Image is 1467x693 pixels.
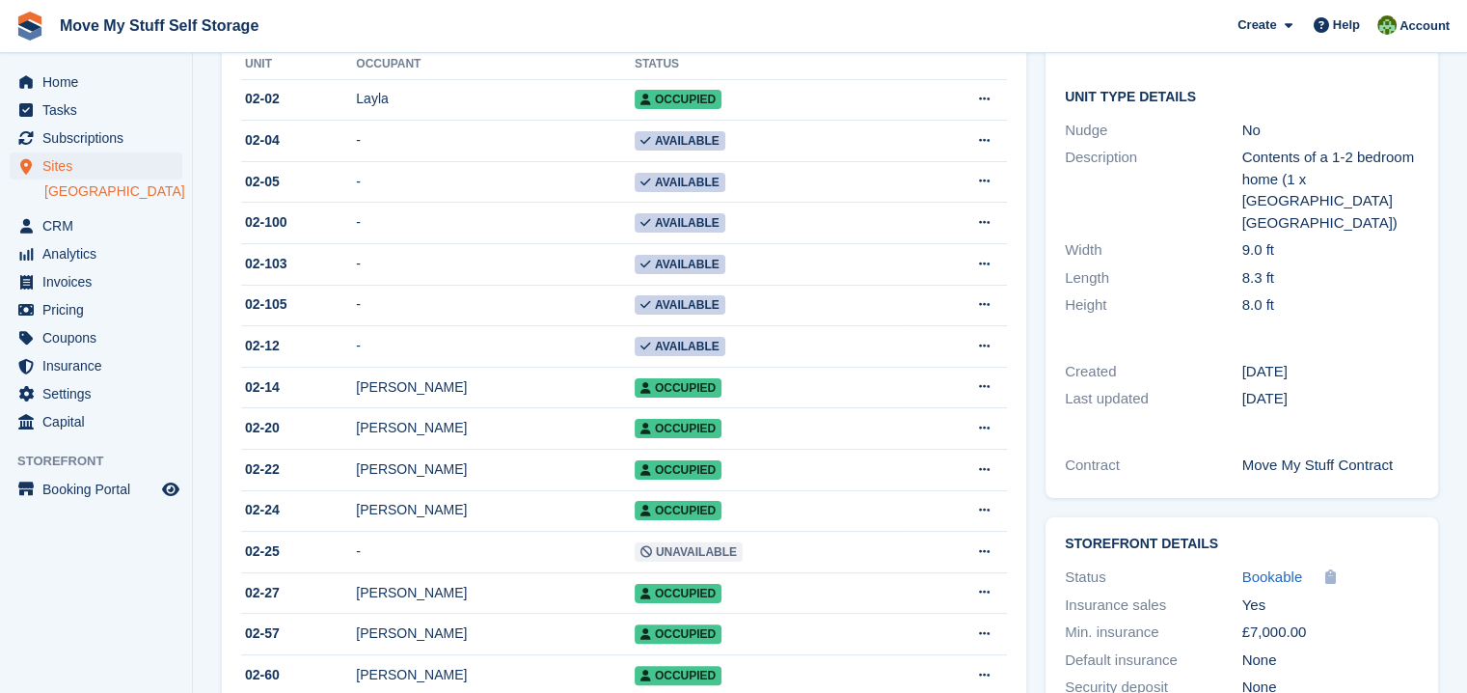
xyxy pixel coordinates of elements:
[241,541,356,562] div: 02-25
[635,255,725,274] span: Available
[42,97,158,124] span: Tasks
[356,583,635,603] div: [PERSON_NAME]
[10,212,182,239] a: menu
[241,500,356,520] div: 02-24
[1242,595,1420,617] div: Yes
[1065,294,1242,317] div: Height
[356,161,635,203] td: -
[241,49,356,80] th: Unit
[1242,568,1303,585] span: Bookable
[635,542,743,562] span: Unavailable
[356,532,635,573] td: -
[356,89,635,109] div: Layla
[241,212,356,233] div: 02-100
[241,89,356,109] div: 02-02
[1237,15,1276,35] span: Create
[1399,16,1450,36] span: Account
[356,418,635,438] div: [PERSON_NAME]
[1065,567,1242,589] div: Status
[635,173,725,192] span: Available
[10,352,182,379] a: menu
[1242,294,1420,317] div: 8.0 ft
[10,296,182,323] a: menu
[1242,650,1420,672] div: None
[635,213,725,233] span: Available
[1242,388,1420,410] div: [DATE]
[241,459,356,480] div: 02-22
[241,583,356,603] div: 02-27
[1065,267,1242,290] div: Length
[635,131,725,151] span: Available
[1333,15,1360,35] span: Help
[635,378,721,398] span: Occupied
[356,624,635,644] div: [PERSON_NAME]
[44,182,182,201] a: [GEOGRAPHIC_DATA]
[1065,388,1242,410] div: Last updated
[635,460,721,480] span: Occupied
[10,380,182,407] a: menu
[635,295,725,315] span: Available
[635,666,721,685] span: Occupied
[42,380,158,407] span: Settings
[356,377,635,398] div: [PERSON_NAME]
[1065,90,1419,105] h2: Unit Type details
[1065,622,1242,644] div: Min. insurance
[1242,455,1420,477] div: Move My Stuff Contract
[356,203,635,244] td: -
[241,254,356,274] div: 02-103
[1065,595,1242,617] div: Insurance sales
[241,665,356,685] div: 02-60
[15,12,44,41] img: stora-icon-8386f47178a22dfd0bd8f6a31ec36ba5ce8667c1dd55bd0f319d3a0aa187defe.svg
[10,324,182,351] a: menu
[10,152,182,180] a: menu
[1065,650,1242,672] div: Default insurance
[10,125,182,152] a: menu
[1065,455,1242,477] div: Contract
[356,121,635,162] td: -
[635,90,721,109] span: Occupied
[10,240,182,267] a: menu
[42,212,158,239] span: CRM
[42,240,158,267] span: Analytics
[241,336,356,356] div: 02-12
[1065,361,1242,383] div: Created
[42,69,158,96] span: Home
[42,296,158,323] span: Pricing
[635,584,721,603] span: Occupied
[1242,239,1420,262] div: 9.0 ft
[1242,147,1420,234] div: Contents of a 1-2 bedroom home (1 x [GEOGRAPHIC_DATA] [GEOGRAPHIC_DATA])
[241,624,356,644] div: 02-57
[42,408,158,435] span: Capital
[42,324,158,351] span: Coupons
[1242,267,1420,290] div: 8.3 ft
[159,478,182,501] a: Preview store
[1065,239,1242,262] div: Width
[241,418,356,438] div: 02-20
[1065,537,1419,552] h2: Storefront Details
[356,285,635,326] td: -
[10,97,182,124] a: menu
[1242,120,1420,142] div: No
[42,476,158,503] span: Booking Portal
[635,419,721,438] span: Occupied
[1242,361,1420,383] div: [DATE]
[356,459,635,480] div: [PERSON_NAME]
[1377,15,1397,35] img: Joel Booth
[635,624,721,644] span: Occupied
[241,294,356,315] div: 02-105
[356,49,635,80] th: Occupant
[635,337,725,356] span: Available
[241,130,356,151] div: 02-04
[42,268,158,295] span: Invoices
[17,452,192,471] span: Storefront
[10,69,182,96] a: menu
[1065,147,1242,234] div: Description
[10,476,182,503] a: menu
[1242,622,1420,644] div: £7,000.00
[42,125,158,152] span: Subscriptions
[1242,567,1303,589] a: Bookable
[356,326,635,368] td: -
[241,377,356,398] div: 02-14
[10,268,182,295] a: menu
[1065,120,1242,142] div: Nudge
